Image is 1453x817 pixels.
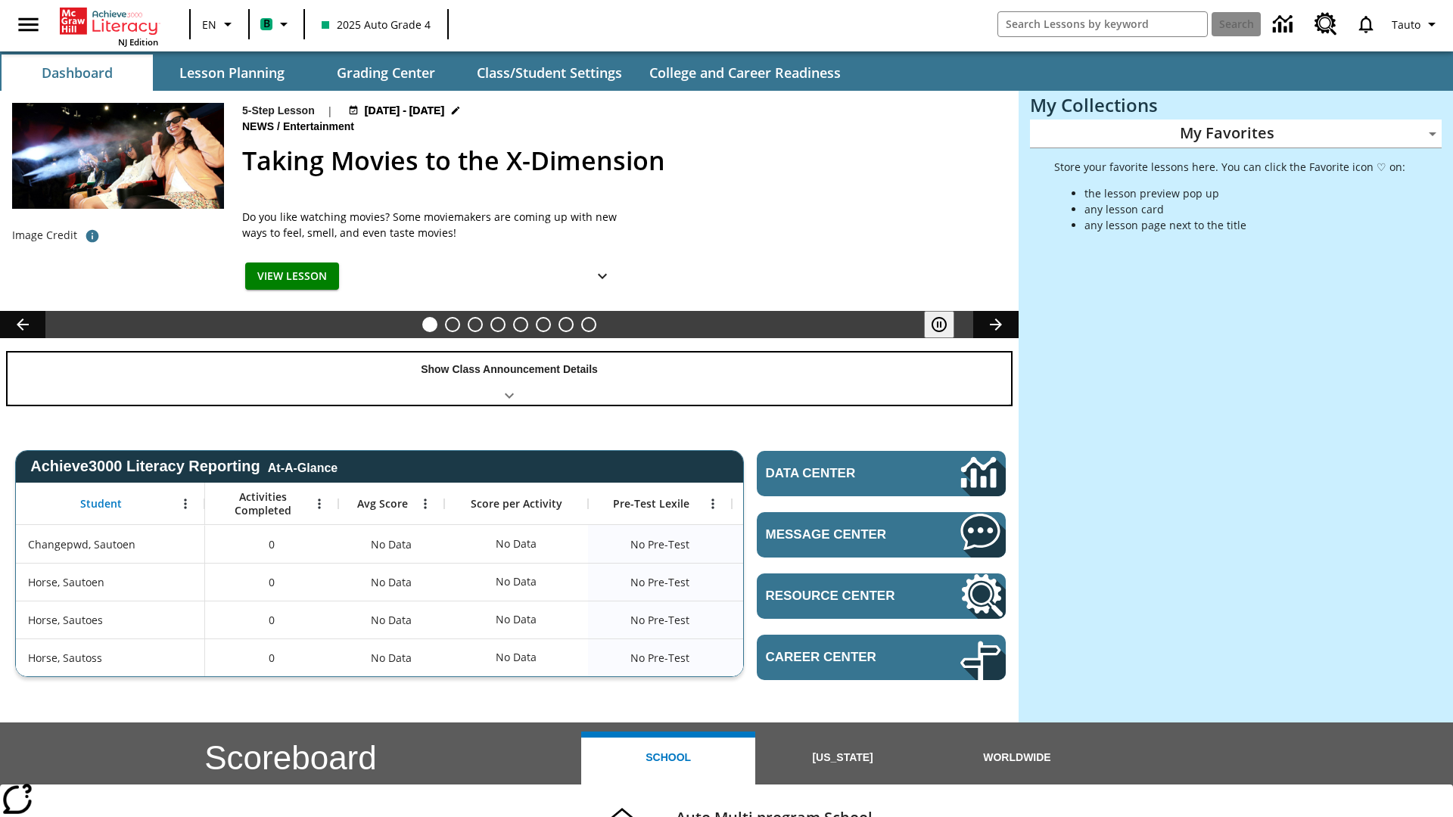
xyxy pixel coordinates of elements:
div: Pause [924,311,969,338]
button: Slide 6 Pre-release lesson [536,317,551,332]
a: Resource Center, Will open in new tab [1305,4,1346,45]
span: Score per Activity [471,497,562,511]
button: Slide 7 Career Lesson [558,317,574,332]
div: No Data, Horse, Sautoes [488,604,544,635]
span: No Data [363,642,419,673]
div: Home [60,5,158,48]
div: 0, Changepwd, Sautoen [205,525,338,563]
span: Horse, Sautoss [28,650,102,666]
span: Career Center [766,650,915,665]
p: 5-Step Lesson [242,103,315,119]
h2: Taking Movies to the X-Dimension [242,141,1000,180]
div: No Data, Changepwd, Sautoen [732,525,876,563]
button: Pause [924,311,954,338]
span: Activities Completed [213,490,313,517]
span: 2025 Auto Grade 4 [322,17,431,33]
div: 0, Horse, Sautoes [205,601,338,638]
p: Image Credit [12,228,77,243]
span: Horse, Sautoen [28,574,104,590]
p: Do you like watching movies? Some moviemakers are coming up with new ways to feel, smell, and eve... [242,209,621,241]
span: EN [202,17,216,33]
div: No Data, Changepwd, Sautoen [488,529,544,559]
button: Worldwide [930,732,1104,784]
button: Open Menu [702,492,724,515]
span: No Pre-Test, Horse, Sautoen [630,574,689,590]
span: Student [80,497,122,511]
div: 0, Horse, Sautoss [205,638,338,676]
div: No Data, Horse, Sautoen [488,567,544,597]
span: Avg Score [357,497,408,511]
p: Store your favorite lessons here. You can click the Favorite icon ♡ on: [1054,159,1405,175]
li: the lesson preview pop up [1084,185,1405,201]
span: No Pre-Test, Horse, Sautoes [630,612,689,628]
a: Data Center [757,451,1006,496]
span: / [277,120,280,132]
button: View Lesson [245,262,339,290]
span: 0 [269,536,275,552]
span: News [242,119,277,135]
span: 0 [269,574,275,590]
button: Slide 8 Sleepless in the Animal Kingdom [581,317,596,332]
div: My Favorites [1030,120,1442,148]
p: Show Class Announcement Details [421,362,598,377]
button: Boost Class color is mint green. Change class color [254,11,299,38]
div: No Data, Horse, Sautoss [488,642,544,673]
span: Tauto [1392,17,1420,33]
div: No Data, Horse, Sautoss [338,638,444,676]
input: search field [998,12,1207,36]
button: Aug 18 - Aug 24 Choose Dates [345,103,465,119]
button: Slide 2 Cars of the Future? [445,317,460,332]
span: | [327,103,333,119]
a: Home [60,6,158,36]
button: Lesson Planning [156,54,307,91]
span: Changepwd, Sautoen [28,536,135,552]
div: No Data, Horse, Sautoen [338,563,444,601]
button: Photo credit: Photo by The Asahi Shimbun via Getty Images [77,222,107,250]
li: any lesson card [1084,201,1405,217]
button: Grading Center [310,54,462,91]
button: Slide 1 Taking Movies to the X-Dimension [422,317,437,332]
div: No Data, Changepwd, Sautoen [338,525,444,563]
a: Career Center [757,635,1006,680]
span: No Pre-Test, Changepwd, Sautoen [630,536,689,552]
button: Open Menu [414,492,437,515]
button: Dashboard [2,54,153,91]
span: No Pre-Test, Horse, Sautoss [630,650,689,666]
span: Entertainment [283,119,357,135]
div: No Data, Horse, Sautoen [732,563,876,601]
a: Notifications [1346,5,1386,44]
span: [DATE] - [DATE] [365,103,444,119]
button: [US_STATE] [755,732,929,784]
button: College and Career Readiness [637,54,853,91]
button: Show Details [587,262,618,290]
span: 0 [269,612,275,628]
img: Panel in front of the seats sprays water mist to the happy audience at a 4DX-equipped theater. [12,103,224,209]
span: No Data [363,604,419,635]
div: 0, Horse, Sautoen [205,563,338,601]
span: No Data [363,529,419,560]
button: Lesson carousel, Next [973,311,1019,338]
button: Slide 4 What's the Big Idea? [490,317,506,332]
li: any lesson page next to the title [1084,217,1405,233]
div: No Data, Horse, Sautoes [732,601,876,638]
span: Pre-Test Lexile [613,497,689,511]
span: No Data [363,567,419,598]
button: Open Menu [308,492,331,515]
span: Horse, Sautoes [28,612,103,628]
button: Slide 5 One Idea, Lots of Hard Work [513,317,528,332]
span: B [263,14,270,33]
a: Data Center [1264,4,1305,45]
a: Resource Center, Will open in new tab [757,573,1006,619]
span: Data Center [766,466,909,481]
div: Show Class Announcement Details [8,353,1011,405]
span: Resource Center [766,589,915,604]
button: Class/Student Settings [465,54,634,91]
button: Language: EN, Select a language [195,11,244,38]
button: Open side menu [6,2,51,47]
span: Message Center [766,527,915,542]
a: Message Center [757,512,1006,558]
button: Open Menu [174,492,197,515]
h3: My Collections [1030,95,1442,116]
span: 0 [269,650,275,666]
